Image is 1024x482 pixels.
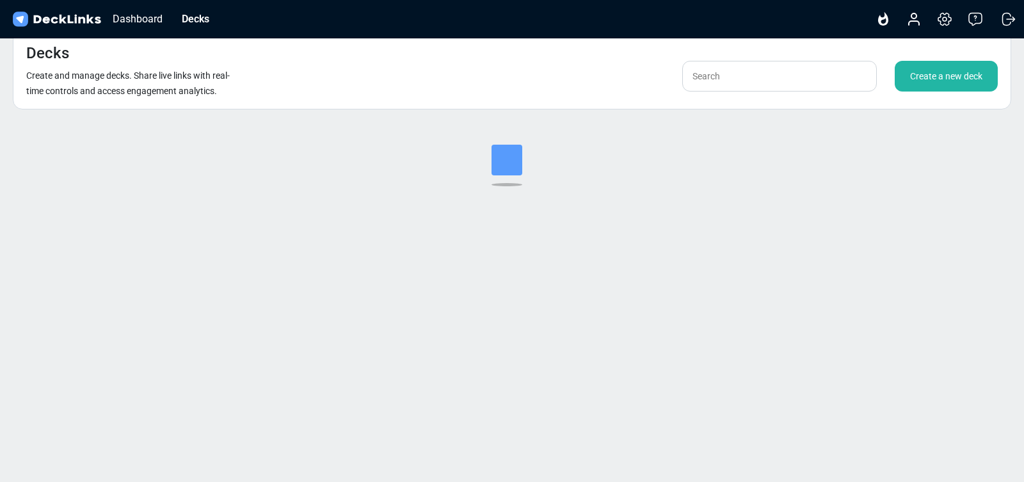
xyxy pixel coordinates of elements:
[10,10,103,29] img: DeckLinks
[106,11,169,27] div: Dashboard
[895,61,998,92] div: Create a new deck
[26,44,69,63] h4: Decks
[682,61,877,92] input: Search
[26,70,230,96] small: Create and manage decks. Share live links with real-time controls and access engagement analytics.
[175,11,216,27] div: Decks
